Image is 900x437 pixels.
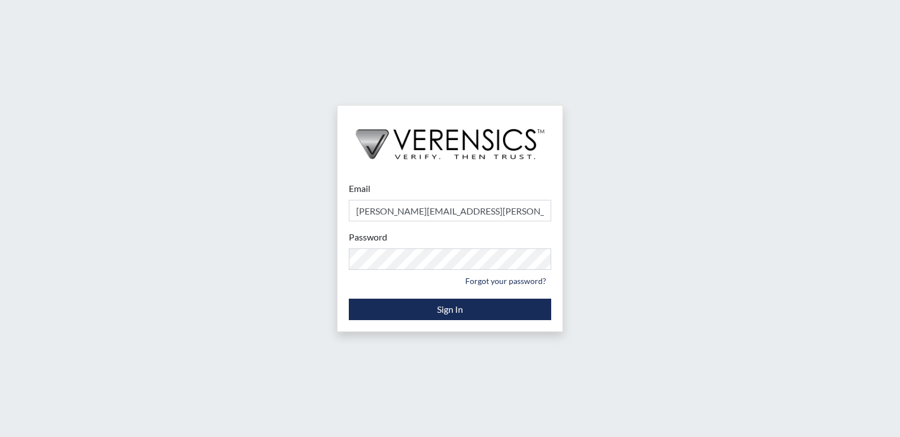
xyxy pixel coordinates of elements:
a: Forgot your password? [460,272,551,290]
button: Sign In [349,299,551,320]
label: Email [349,182,370,195]
input: Email [349,200,551,221]
img: logo-wide-black.2aad4157.png [337,106,562,171]
label: Password [349,230,387,244]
